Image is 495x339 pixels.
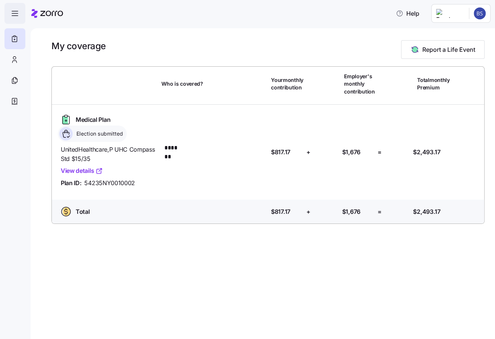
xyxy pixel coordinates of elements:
span: = [378,148,382,157]
button: Report a Life Event [401,40,485,59]
span: Who is covered? [161,80,203,88]
span: Your monthly contribution [271,76,303,92]
span: Plan ID: [61,178,81,188]
span: 54235NY0010002 [84,178,135,188]
span: = [378,207,382,216]
span: Report a Life Event [422,45,475,54]
h1: My coverage [51,40,106,52]
span: UnitedHealthcare , P UHC Compass Std $15/35 [61,145,155,164]
span: $1,676 [342,148,360,157]
span: + [306,148,310,157]
span: $2,493.17 [413,148,440,157]
span: Election submitted [74,130,123,137]
span: Employer's monthly contribution [344,73,375,95]
span: + [306,207,310,216]
span: $817.17 [271,148,290,157]
span: Total [76,207,89,216]
button: Help [390,6,425,21]
img: 8f76cc88edc69d24726aa1a4c158f02c [474,7,486,19]
img: Employer logo [436,9,463,18]
span: $2,493.17 [413,207,440,216]
span: Total monthly Premium [417,76,450,92]
span: $817.17 [271,207,290,216]
span: Medical Plan [76,115,110,124]
span: $1,676 [342,207,360,216]
span: Help [396,9,419,18]
a: View details [61,166,103,175]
